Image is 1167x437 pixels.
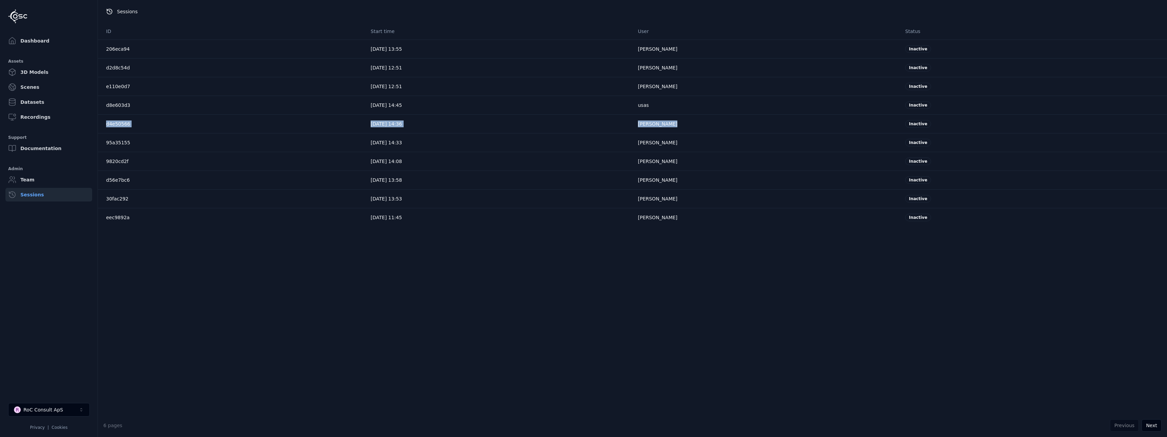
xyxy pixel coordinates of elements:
td: [PERSON_NAME] [632,208,900,227]
span: [DATE] 13:53 [371,196,402,201]
td: [PERSON_NAME] [632,171,900,189]
div: Inactive [905,214,931,221]
div: Inactive [905,120,931,128]
img: Logo [8,9,27,23]
a: 3D Models [5,65,92,79]
span: Sessions [117,8,138,15]
a: Sessions [5,188,92,201]
td: [PERSON_NAME] [632,152,900,171]
td: [PERSON_NAME] [632,133,900,152]
span: 6 pages [103,423,122,428]
a: Dashboard [5,34,92,48]
td: [PERSON_NAME] [632,189,900,208]
span: [DATE] 14:45 [371,102,402,108]
div: Inactive [905,139,931,146]
a: 30fac292 [106,196,129,201]
span: [DATE] 13:55 [371,46,402,52]
div: Inactive [905,195,931,203]
td: [PERSON_NAME] [632,77,900,96]
a: Documentation [5,142,92,155]
a: Cookies [52,425,68,430]
a: Team [5,173,92,187]
span: [DATE] 14:08 [371,159,402,164]
a: eec9892a [106,215,130,220]
a: 206eca94 [106,46,130,52]
div: Inactive [905,176,931,184]
span: [DATE] 12:51 [371,65,402,70]
a: 95a35155 [106,140,130,145]
span: [DATE] 14:33 [371,140,402,145]
div: Inactive [905,83,931,90]
th: Status [900,23,1167,39]
a: Scenes [5,80,92,94]
span: [DATE] 13:58 [371,177,402,183]
a: Privacy [30,425,45,430]
span: [DATE] 11:45 [371,215,402,220]
th: Start time [365,23,632,39]
span: [DATE] 12:51 [371,84,402,89]
div: Admin [8,165,89,173]
a: e110e0d7 [106,84,130,89]
a: d8e603d3 [106,102,130,108]
a: Datasets [5,95,92,109]
div: Assets [8,57,89,65]
div: RoC Consult ApS [23,406,63,413]
div: Inactive [905,45,931,53]
a: d2d8c54d [106,65,130,70]
th: ID [98,23,365,39]
td: [PERSON_NAME] [632,114,900,133]
button: Select a workspace [8,403,90,417]
span: [DATE] 14:36 [371,121,402,127]
div: Inactive [905,158,931,165]
td: [PERSON_NAME] [632,58,900,77]
td: [PERSON_NAME] [632,39,900,58]
div: Support [8,133,89,142]
div: R [14,406,21,413]
th: User [632,23,900,39]
span: | [48,425,49,430]
div: Inactive [905,101,931,109]
a: d56e7bc6 [106,177,130,183]
a: Recordings [5,110,92,124]
a: d4e50566 [106,121,130,127]
button: Next [1141,419,1162,432]
td: usas [632,96,900,114]
a: 9820cd2f [106,159,129,164]
div: Inactive [905,64,931,71]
